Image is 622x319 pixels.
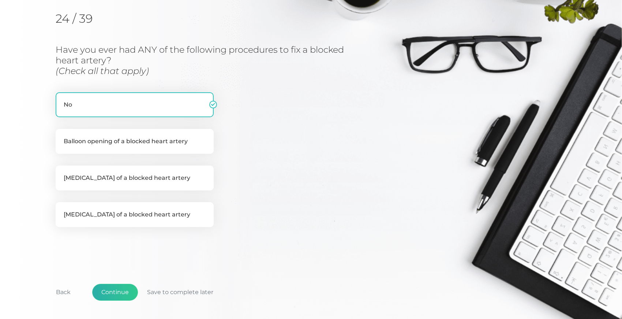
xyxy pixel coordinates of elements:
h3: Have you ever had ANY of the following procedures to fix a blocked heart artery? [56,45,362,76]
button: Continue [92,284,138,301]
h2: 24 / 39 [56,12,131,26]
label: [MEDICAL_DATA] of a blocked heart artery [56,202,214,227]
label: [MEDICAL_DATA] of a blocked heart artery [56,166,214,190]
i: (Check all that apply) [56,66,149,76]
button: Back [47,284,80,301]
button: Save to complete later [138,284,222,301]
label: Balloon opening of a blocked heart artery [56,129,214,154]
label: No [56,92,214,117]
